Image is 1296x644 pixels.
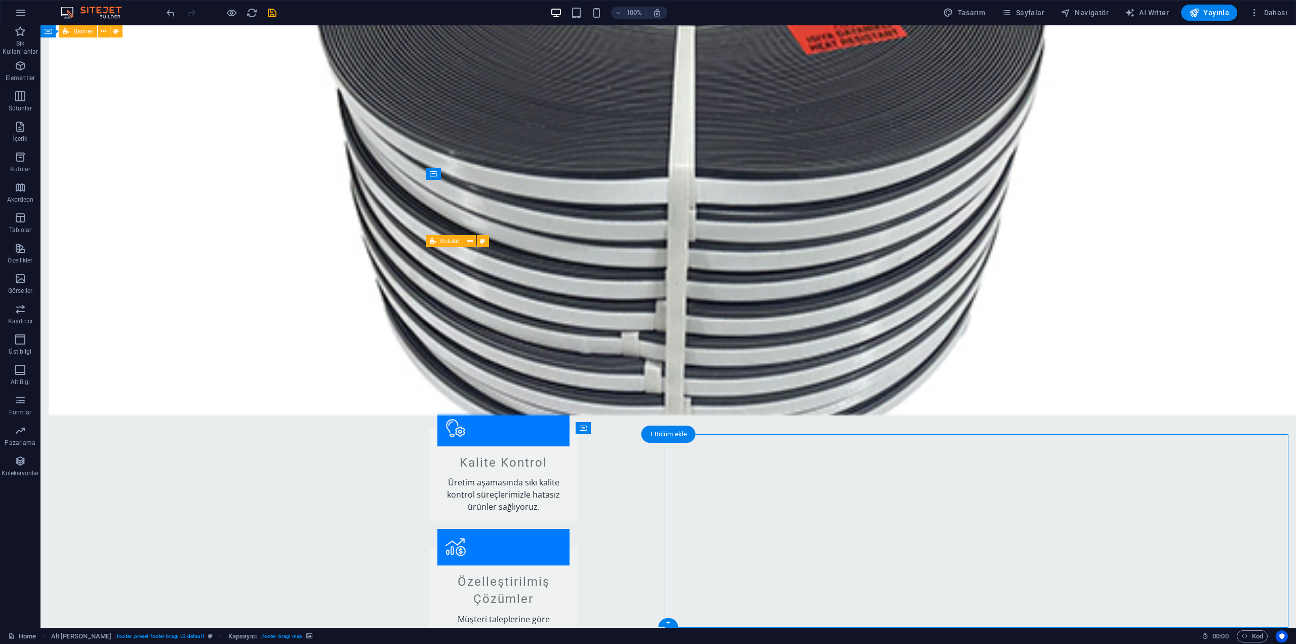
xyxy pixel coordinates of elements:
p: Alt Bigi [11,378,30,386]
button: Sayfalar [997,5,1048,21]
button: Ön izleme modundan çıkıp düzenlemeye devam etmek için buraya tıklayın [225,7,237,19]
i: Yeniden boyutlandırmada yakınlaştırma düzeyini seçilen cihaza uyacak şekilde otomatik olarak ayarla. [653,8,662,17]
p: Pazarlama [5,439,35,447]
nav: breadcrumb [51,630,313,642]
span: Seçmek için tıkla. Düzenlemek için çift tıkla [51,630,112,642]
span: Tasarım [943,8,985,18]
p: Tablolar [9,226,32,234]
button: Dahası [1245,5,1291,21]
button: reload [246,7,258,19]
i: Bu element, arka plan içeriyor [306,633,312,639]
p: Formlar [9,408,31,416]
button: Navigatör [1057,5,1113,21]
span: Seçmek için tıkla. Düzenlemek için çift tıkla [228,630,257,642]
button: Kod [1237,630,1268,642]
p: Koleksiyonlar [2,469,39,477]
p: İçerik [13,135,27,143]
span: Sayfalar [1001,8,1044,18]
span: . footer .preset-footer-bragi-v3-default [115,630,204,642]
p: Sütunlar [9,104,32,112]
div: + [658,618,678,627]
i: Geri al: Başlığı düzenle (Ctrl+Z) [165,7,177,19]
p: Akordeon [7,196,34,204]
button: Usercentrics [1276,630,1288,642]
span: Yayınla [1189,8,1229,18]
span: 00 00 [1212,630,1228,642]
button: Tasarım [939,5,989,21]
a: Seçimi iptal etmek için tıkla. Sayfaları açmak için çift tıkla [8,630,36,642]
button: undo [165,7,177,19]
button: save [266,7,278,19]
p: Üst bilgi [9,348,31,356]
button: AI Writer [1121,5,1173,21]
button: Yayınla [1181,5,1237,21]
i: Sayfayı yeniden yükleyin [246,7,258,19]
i: Bu element, özelleştirilebilir bir ön ayar [208,633,213,639]
i: Kaydet (Ctrl+S) [266,7,278,19]
h6: Oturum süresi [1202,630,1229,642]
span: Banner [73,28,93,34]
span: Navigatör [1061,8,1109,18]
p: Kutular [10,165,31,173]
div: + Bölüm ekle [641,426,696,443]
p: Özellikler [8,256,32,264]
p: Görseller [8,287,32,295]
h6: 100% [626,7,642,19]
p: Elementler [6,74,35,82]
div: Tasarım (Ctrl+Alt+Y) [939,5,989,21]
span: AI Writer [1125,8,1169,18]
p: Kaydırıcı [8,317,32,325]
button: 100% [611,7,647,19]
span: . footer-bragi-map [261,630,303,642]
span: : [1220,632,1221,640]
img: Editor Logo [58,7,134,19]
span: Kod [1241,630,1263,642]
span: Dahası [1249,8,1287,18]
span: Kutular [440,238,460,244]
